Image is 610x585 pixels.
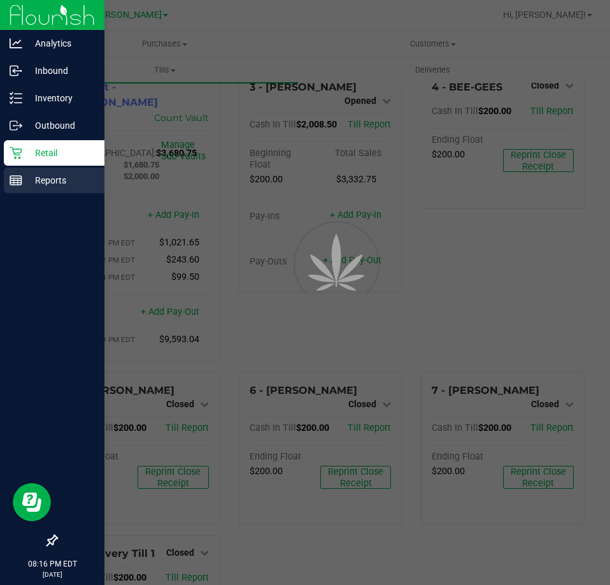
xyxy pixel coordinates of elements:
p: 08:16 PM EDT [6,558,99,570]
p: Analytics [22,36,99,51]
p: [DATE] [6,570,99,579]
iframe: Resource center [13,483,51,521]
inline-svg: Retail [10,147,22,159]
inline-svg: Inventory [10,92,22,105]
inline-svg: Outbound [10,119,22,132]
inline-svg: Analytics [10,37,22,50]
inline-svg: Inbound [10,64,22,77]
p: Retail [22,145,99,161]
p: Outbound [22,118,99,133]
p: Inbound [22,63,99,78]
p: Inventory [22,90,99,106]
p: Reports [22,173,99,188]
inline-svg: Reports [10,174,22,187]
